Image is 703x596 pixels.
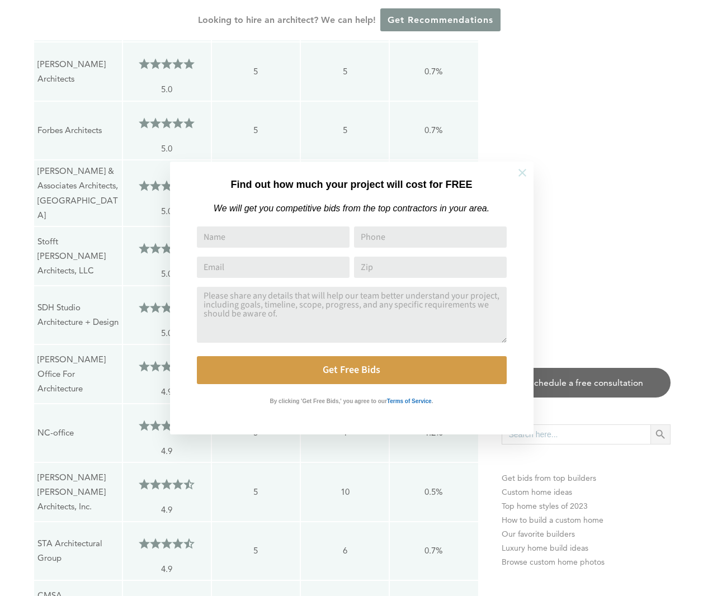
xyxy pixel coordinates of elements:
[270,398,387,404] strong: By clicking 'Get Free Bids,' you agree to our
[387,395,432,405] a: Terms of Service
[354,257,507,278] input: Zip
[197,257,350,278] input: Email Address
[197,287,507,343] textarea: Comment or Message
[387,398,432,404] strong: Terms of Service
[647,540,690,583] iframe: Drift Widget Chat Controller
[432,398,433,404] strong: .
[197,356,507,384] button: Get Free Bids
[197,226,350,248] input: Name
[214,204,489,213] em: We will get you competitive bids from the top contractors in your area.
[503,153,542,192] button: Close
[354,226,507,248] input: Phone
[230,179,472,190] strong: Find out how much your project will cost for FREE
